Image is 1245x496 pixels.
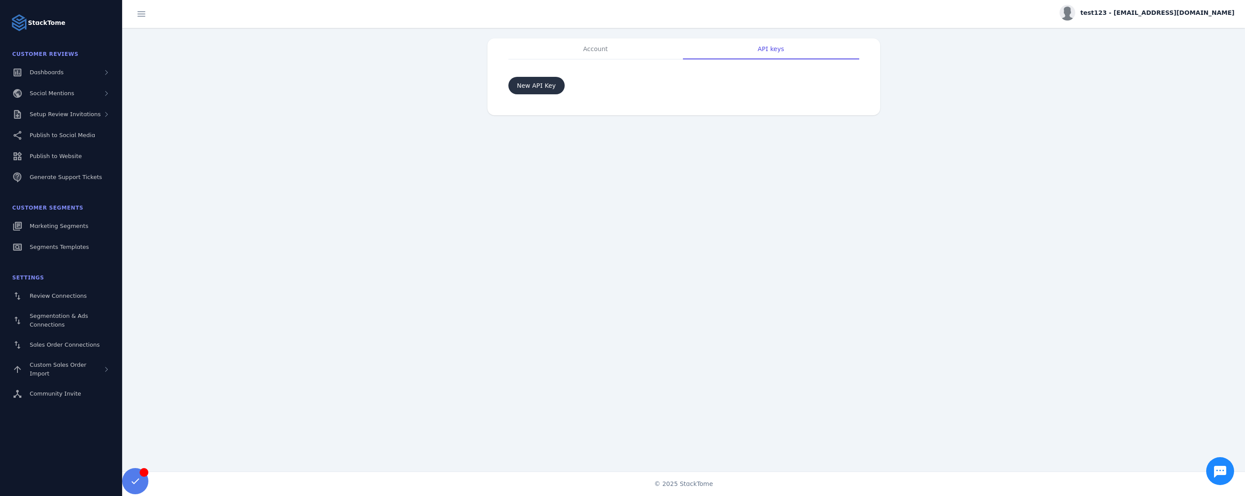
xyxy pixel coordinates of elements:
a: Segmentation & Ads Connections [5,307,117,334]
a: Marketing Segments [5,217,117,236]
span: Segments Templates [30,244,89,250]
a: Community Invite [5,384,117,403]
span: Community Invite [30,390,81,397]
span: Social Mentions [30,90,74,96]
span: Customer Segments [12,205,83,211]
a: Review Connections [5,286,117,306]
span: Review Connections [30,293,87,299]
span: New API Key [517,83,556,89]
button: test123 - [EMAIL_ADDRESS][DOMAIN_NAME] [1060,5,1235,21]
span: Publish to Website [30,153,82,159]
a: Publish to Website [5,147,117,166]
button: Add new API key button [508,77,565,94]
span: test123 - [EMAIL_ADDRESS][DOMAIN_NAME] [1080,8,1235,17]
span: © 2025 StackTome [654,479,713,489]
img: profile.jpg [1060,5,1075,21]
a: Segments Templates [5,238,117,257]
span: Customer Reviews [12,51,79,57]
a: Sales Order Connections [5,335,117,355]
span: Setup Review Invitations [30,111,101,117]
span: Marketing Segments [30,223,88,229]
a: Publish to Social Media [5,126,117,145]
a: Generate Support Tickets [5,168,117,187]
span: Publish to Social Media [30,132,95,138]
span: Settings [12,275,44,281]
span: API keys [758,46,784,52]
img: Logo image [10,14,28,31]
span: Generate Support Tickets [30,174,102,180]
span: Sales Order Connections [30,341,99,348]
span: Account [583,46,608,52]
span: Dashboards [30,69,64,76]
span: Segmentation & Ads Connections [30,313,88,328]
strong: StackTome [28,18,65,28]
span: Custom Sales Order Import [30,362,86,377]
